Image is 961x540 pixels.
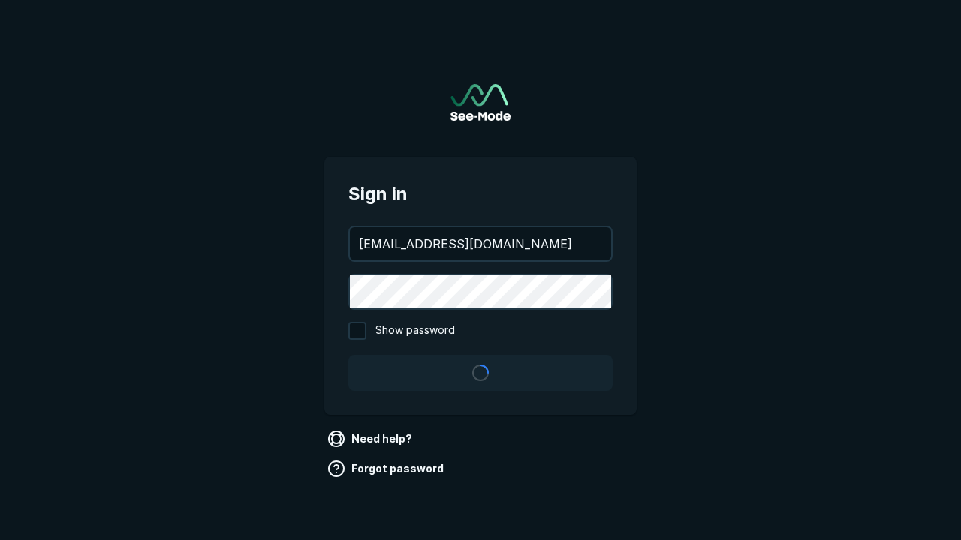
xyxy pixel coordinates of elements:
span: Show password [375,322,455,340]
input: your@email.com [350,227,611,260]
a: Forgot password [324,457,450,481]
img: See-Mode Logo [450,84,511,121]
a: Go to sign in [450,84,511,121]
span: Sign in [348,181,613,208]
a: Need help? [324,427,418,451]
